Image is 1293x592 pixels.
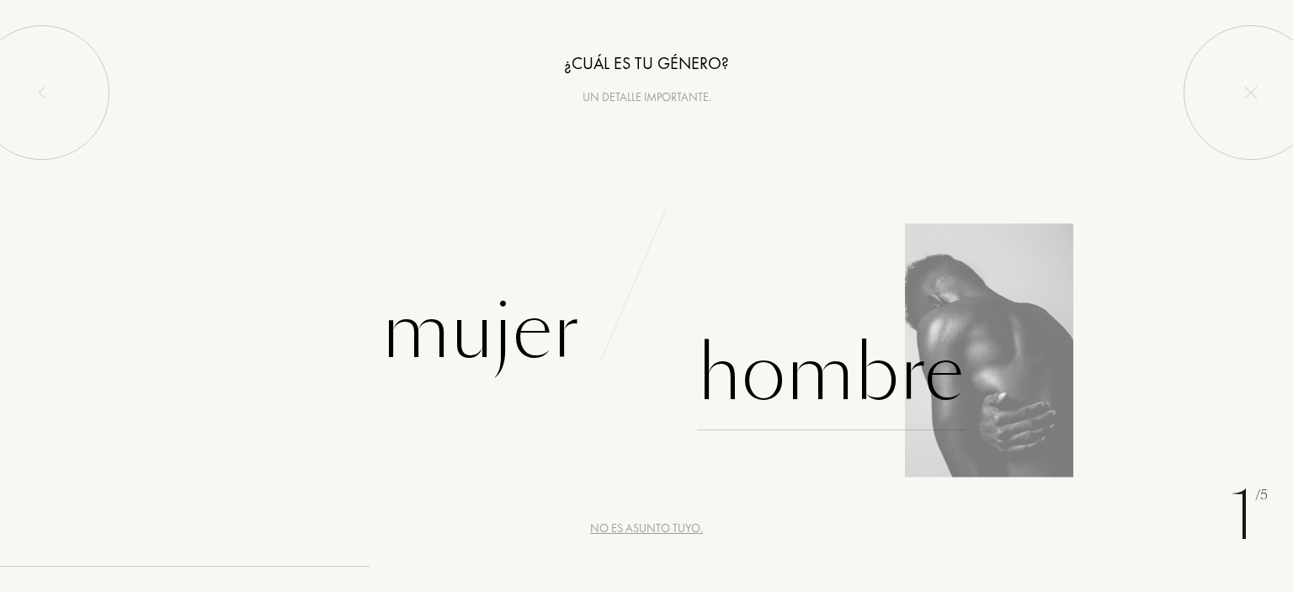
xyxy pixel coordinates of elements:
div: No es asunto tuyo. [590,520,703,537]
img: left_onboard.svg [35,86,49,99]
div: 1 [1230,466,1268,567]
div: Hombre [697,317,964,430]
div: Mujer [381,275,579,388]
span: /5 [1255,486,1268,505]
img: quit_onboard.svg [1244,86,1258,99]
